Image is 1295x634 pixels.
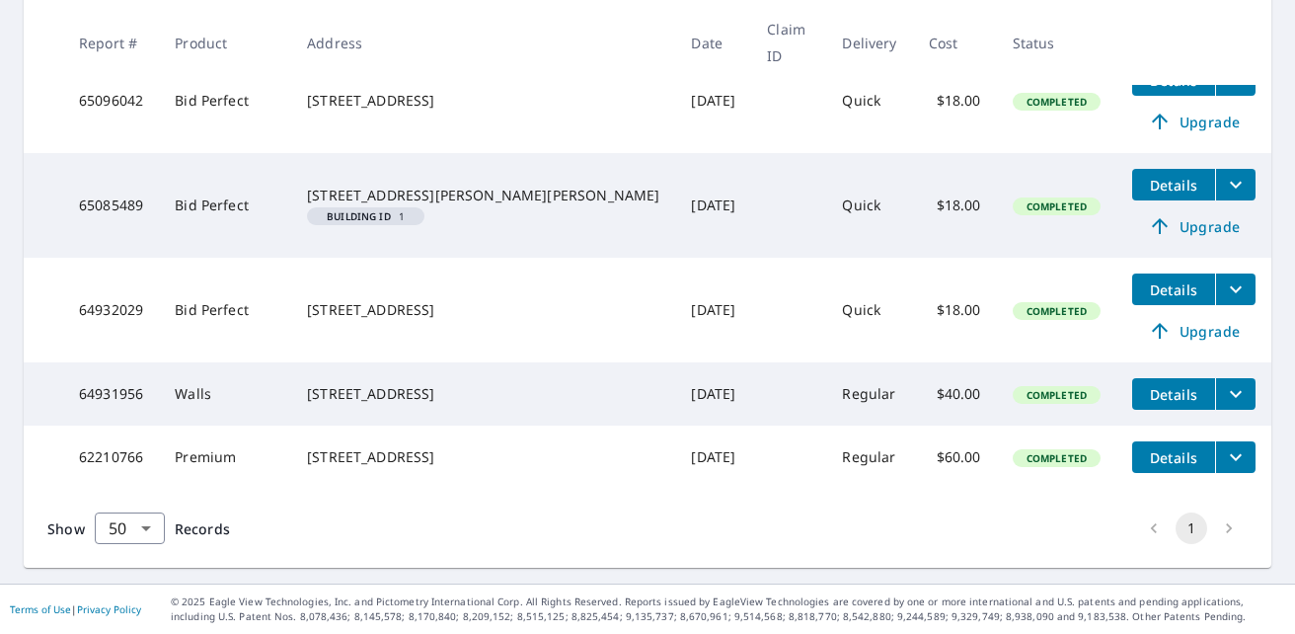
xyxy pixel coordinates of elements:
[95,501,165,556] div: 50
[1015,95,1099,109] span: Completed
[913,362,997,426] td: $40.00
[47,519,85,538] span: Show
[1144,176,1203,195] span: Details
[63,48,159,153] td: 65096042
[1144,214,1244,238] span: Upgrade
[826,426,912,489] td: Regular
[1144,319,1244,343] span: Upgrade
[10,602,71,616] a: Terms of Use
[63,258,159,362] td: 64932029
[1132,210,1256,242] a: Upgrade
[1132,378,1215,410] button: detailsBtn-64931956
[307,186,659,205] div: [STREET_ADDRESS][PERSON_NAME][PERSON_NAME]
[1015,304,1099,318] span: Completed
[1132,274,1215,305] button: detailsBtn-64932029
[1132,169,1215,200] button: detailsBtn-65085489
[675,426,751,489] td: [DATE]
[1144,385,1203,404] span: Details
[1132,441,1215,473] button: detailsBtn-62210766
[1015,199,1099,213] span: Completed
[63,362,159,426] td: 64931956
[1215,274,1256,305] button: filesDropdownBtn-64932029
[826,258,912,362] td: Quick
[1135,513,1248,544] nav: pagination navigation
[1144,280,1203,299] span: Details
[1176,513,1207,544] button: page 1
[675,153,751,258] td: [DATE]
[675,48,751,153] td: [DATE]
[307,300,659,320] div: [STREET_ADDRESS]
[826,48,912,153] td: Quick
[95,513,165,544] div: Show 50 records
[159,153,291,258] td: Bid Perfect
[159,426,291,489] td: Premium
[159,258,291,362] td: Bid Perfect
[675,258,751,362] td: [DATE]
[1144,110,1244,133] span: Upgrade
[63,153,159,258] td: 65085489
[1015,388,1099,402] span: Completed
[913,153,997,258] td: $18.00
[315,211,417,221] span: 1
[1015,451,1099,465] span: Completed
[307,447,659,467] div: [STREET_ADDRESS]
[913,258,997,362] td: $18.00
[159,362,291,426] td: Walls
[77,602,141,616] a: Privacy Policy
[1132,106,1256,137] a: Upgrade
[1215,378,1256,410] button: filesDropdownBtn-64931956
[175,519,230,538] span: Records
[307,91,659,111] div: [STREET_ADDRESS]
[675,362,751,426] td: [DATE]
[1132,315,1256,347] a: Upgrade
[1215,169,1256,200] button: filesDropdownBtn-65085489
[913,426,997,489] td: $60.00
[159,48,291,153] td: Bid Perfect
[1215,441,1256,473] button: filesDropdownBtn-62210766
[63,426,159,489] td: 62210766
[826,153,912,258] td: Quick
[1144,448,1203,467] span: Details
[826,362,912,426] td: Regular
[913,48,997,153] td: $18.00
[171,594,1285,624] p: © 2025 Eagle View Technologies, Inc. and Pictometry International Corp. All Rights Reserved. Repo...
[10,603,141,615] p: |
[327,211,391,221] em: Building ID
[307,384,659,404] div: [STREET_ADDRESS]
